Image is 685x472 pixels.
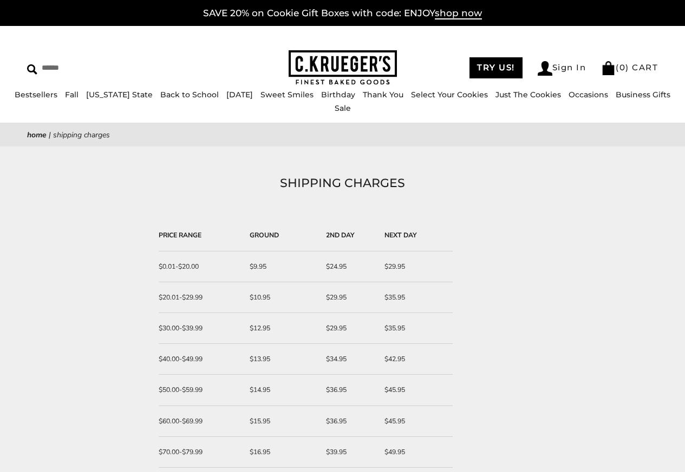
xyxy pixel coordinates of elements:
td: $50.00-$59.99 [159,375,244,405]
a: Select Your Cookies [411,90,488,99]
a: Sale [335,103,351,113]
td: $13.95 [244,344,321,375]
td: $15.95 [244,406,321,437]
td: $29.95 [321,282,379,313]
td: $42.95 [379,344,453,375]
a: Bestsellers [15,90,57,99]
span: | [49,130,51,140]
h1: SHIPPING CHARGES [43,174,642,193]
td: $35.95 [379,282,453,313]
td: $39.95 [321,437,379,468]
a: Sweet Smiles [260,90,314,99]
td: $70.00-$79.99 [159,437,244,468]
td: $45.95 [379,375,453,405]
a: [US_STATE] State [86,90,153,99]
a: Just The Cookies [495,90,561,99]
a: TRY US! [469,57,523,78]
div: $30.00-$39.99 [159,323,239,334]
td: $29.95 [379,251,453,282]
span: 0 [619,62,626,72]
img: Bag [601,61,616,75]
td: $29.95 [321,313,379,344]
span: shop now [435,8,482,19]
a: Business Gifts [616,90,670,99]
a: Birthday [321,90,355,99]
img: Search [27,64,37,75]
span: SHIPPING CHARGES [53,130,110,140]
td: $10.95 [244,282,321,313]
td: $16.95 [244,437,321,468]
strong: PRICE RANGE [159,231,201,240]
td: $14.95 [244,375,321,405]
td: $9.95 [244,251,321,282]
td: $36.95 [321,406,379,437]
a: Occasions [569,90,608,99]
td: $24.95 [321,251,379,282]
td: $60.00-$69.99 [159,406,244,437]
a: Fall [65,90,79,99]
a: Back to School [160,90,219,99]
a: SAVE 20% on Cookie Gift Boxes with code: ENJOYshop now [203,8,482,19]
a: Sign In [538,61,586,76]
span: $20.01-$29.99 [159,293,203,302]
img: Account [538,61,552,76]
td: $49.95 [379,437,453,468]
strong: NEXT DAY [384,231,417,240]
td: $40.00-$49.99 [159,344,244,375]
td: $34.95 [321,344,379,375]
td: $12.95 [244,313,321,344]
a: [DATE] [226,90,253,99]
a: (0) CART [601,62,658,72]
input: Search [27,59,172,76]
strong: GROUND [250,231,279,240]
nav: breadcrumbs [27,129,658,141]
td: $0.01-$20.00 [159,251,244,282]
td: $45.95 [379,406,453,437]
strong: 2ND DAY [326,231,355,240]
img: C.KRUEGER'S [289,50,397,85]
a: Thank You [363,90,403,99]
td: $35.95 [379,313,453,344]
a: Home [27,130,47,140]
td: $36.95 [321,375,379,405]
